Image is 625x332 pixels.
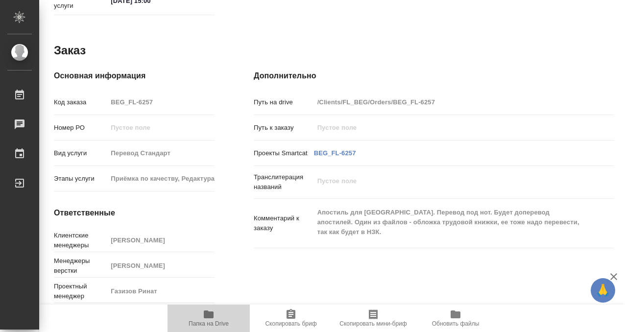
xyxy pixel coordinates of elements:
[414,305,497,332] button: Обновить файлы
[54,282,107,301] p: Проектный менеджер
[432,320,480,327] span: Обновить файлы
[54,256,107,276] p: Менеджеры верстки
[54,148,107,158] p: Вид услуги
[265,320,316,327] span: Скопировать бриф
[314,204,584,240] textarea: Апостиль для [GEOGRAPHIC_DATA]. Перевод под нот. Будет доперевод апостилей. Один из файлов - обло...
[595,280,611,301] span: 🙏
[107,284,215,298] input: Пустое поле
[168,305,250,332] button: Папка на Drive
[54,123,107,133] p: Номер РО
[107,171,215,186] input: Пустое поле
[332,305,414,332] button: Скопировать мини-бриф
[254,123,314,133] p: Путь к заказу
[107,146,215,160] input: Пустое поле
[107,259,215,273] input: Пустое поле
[339,320,407,327] span: Скопировать мини-бриф
[107,120,215,135] input: Пустое поле
[54,231,107,250] p: Клиентские менеджеры
[54,43,86,58] h2: Заказ
[314,120,584,135] input: Пустое поле
[54,207,215,219] h4: Ответственные
[591,278,615,303] button: 🙏
[254,213,314,233] p: Комментарий к заказу
[189,320,229,327] span: Папка на Drive
[254,70,614,82] h4: Дополнительно
[107,95,215,109] input: Пустое поле
[254,97,314,107] p: Путь на drive
[54,174,107,184] p: Этапы услуги
[54,97,107,107] p: Код заказа
[254,172,314,192] p: Транслитерация названий
[250,305,332,332] button: Скопировать бриф
[107,233,215,247] input: Пустое поле
[54,70,215,82] h4: Основная информация
[254,148,314,158] p: Проекты Smartcat
[314,95,584,109] input: Пустое поле
[314,149,356,157] a: BEG_FL-6257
